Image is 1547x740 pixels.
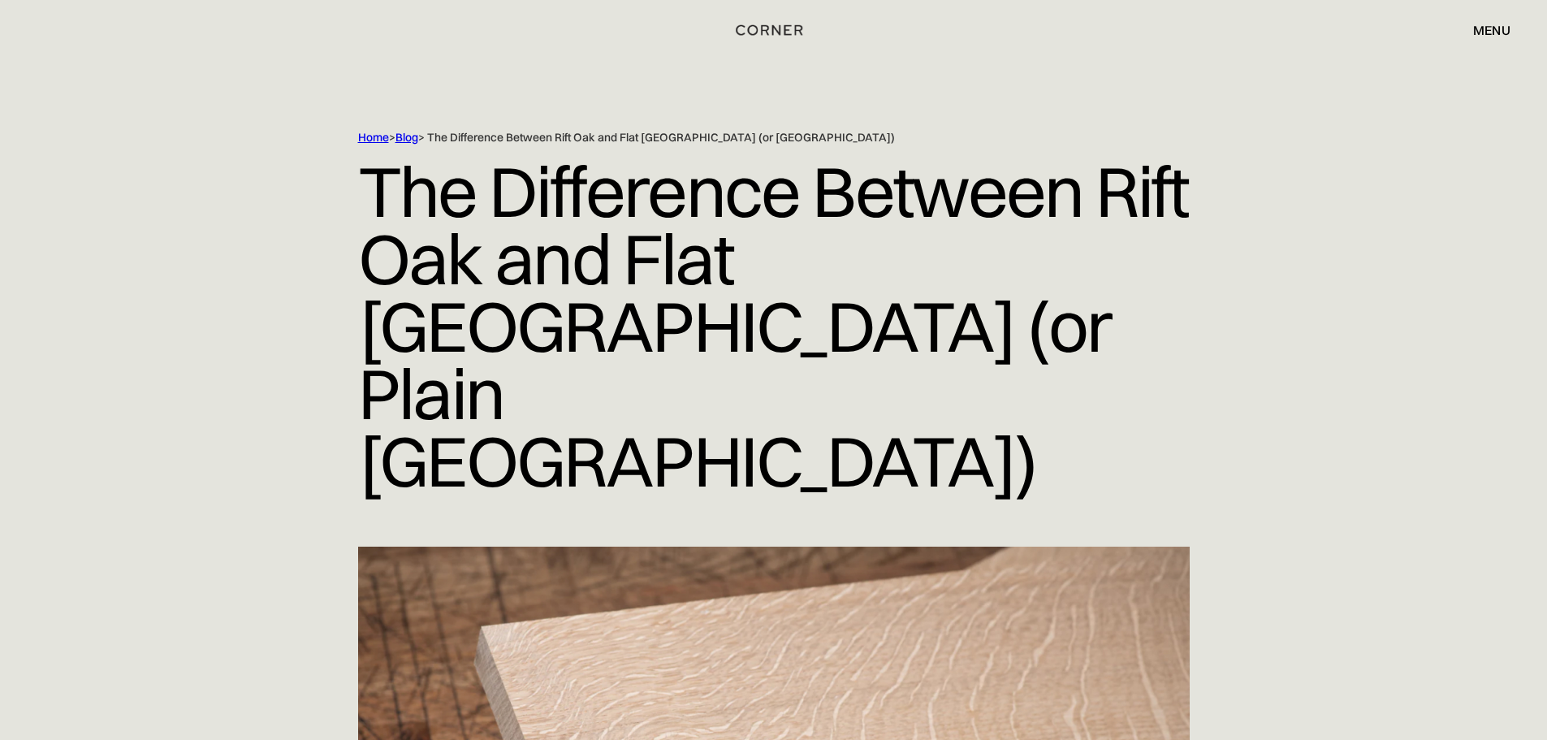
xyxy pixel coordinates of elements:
[395,130,418,145] a: Blog
[358,130,389,145] a: Home
[1457,16,1510,44] div: menu
[358,145,1190,508] h1: The Difference Between Rift Oak and Flat [GEOGRAPHIC_DATA] (or Plain [GEOGRAPHIC_DATA])
[358,130,1121,145] div: > > The Difference Between Rift Oak and Flat [GEOGRAPHIC_DATA] (or [GEOGRAPHIC_DATA])
[718,19,829,41] a: home
[1473,24,1510,37] div: menu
